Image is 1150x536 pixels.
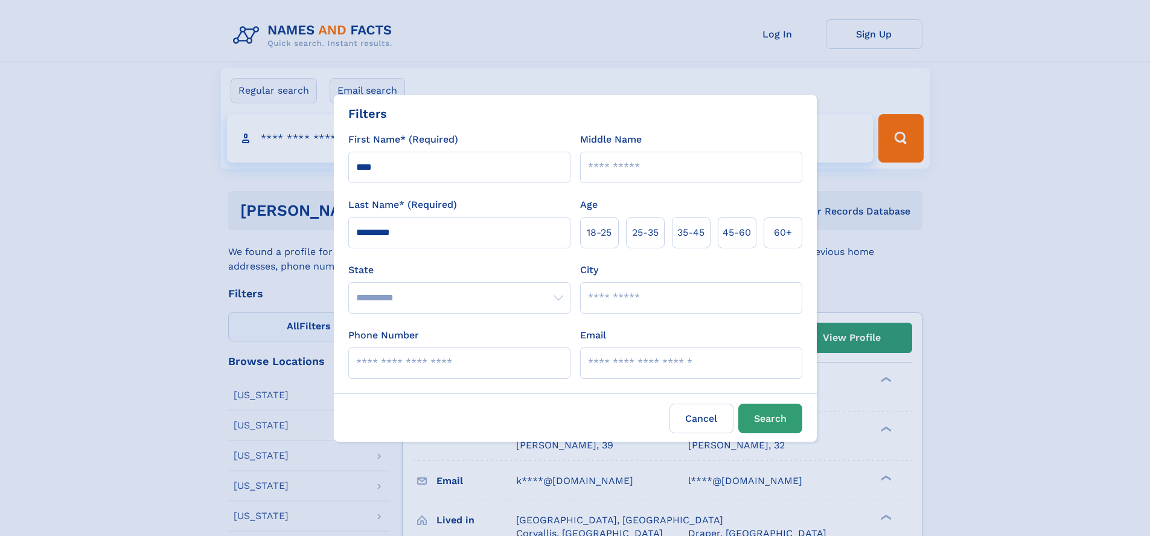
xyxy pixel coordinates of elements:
[723,225,751,240] span: 45‑60
[580,263,598,277] label: City
[348,105,387,123] div: Filters
[580,328,606,343] label: Email
[348,263,570,277] label: State
[580,132,642,147] label: Middle Name
[669,404,733,433] label: Cancel
[774,225,792,240] span: 60+
[348,132,458,147] label: First Name* (Required)
[632,225,659,240] span: 25‑35
[348,328,419,343] label: Phone Number
[677,225,704,240] span: 35‑45
[587,225,612,240] span: 18‑25
[348,198,457,212] label: Last Name* (Required)
[580,198,598,212] label: Age
[738,404,802,433] button: Search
